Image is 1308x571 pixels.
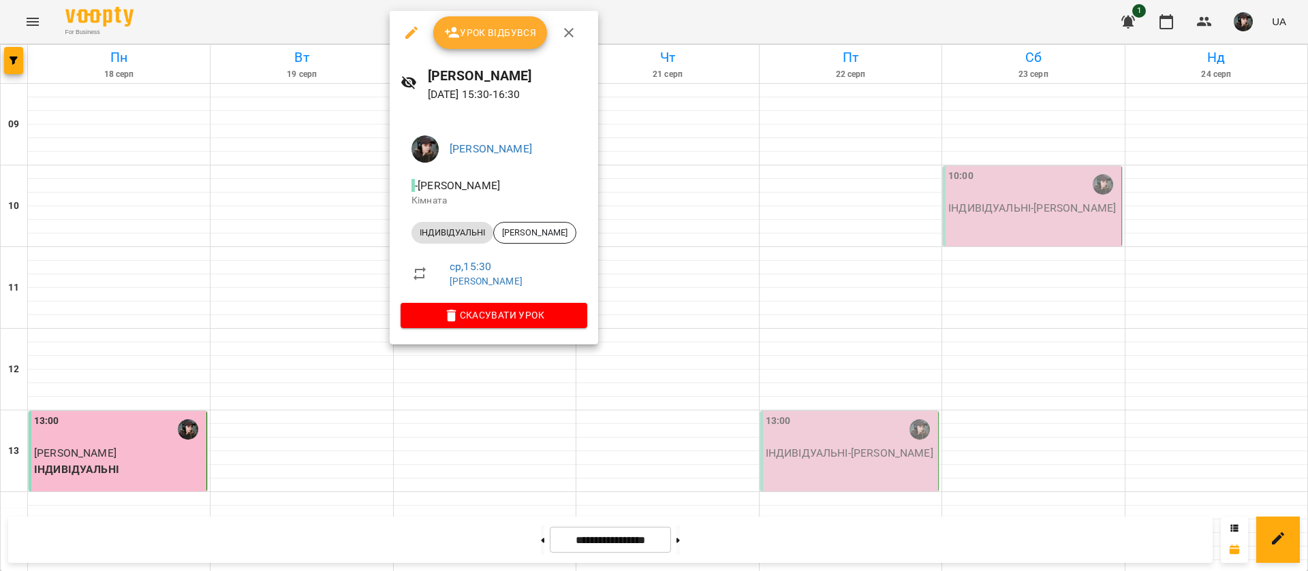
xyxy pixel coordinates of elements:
div: [PERSON_NAME] [493,222,576,244]
button: Скасувати Урок [401,303,587,327]
span: [PERSON_NAME] [494,227,576,239]
span: Урок відбувся [444,25,537,41]
p: Кімната [411,194,576,208]
h6: [PERSON_NAME] [428,65,587,86]
p: [DATE] 15:30 - 16:30 [428,86,587,103]
img: 263e74ab04eeb3646fb982e871862100.jpg [411,135,439,163]
a: [PERSON_NAME] [450,276,523,287]
span: Скасувати Урок [411,307,576,323]
a: [PERSON_NAME] [450,142,532,155]
a: ср , 15:30 [450,260,491,273]
button: Урок відбувся [433,16,548,49]
span: - [PERSON_NAME] [411,179,503,192]
span: ІНДИВІДУАЛЬНІ [411,227,493,239]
